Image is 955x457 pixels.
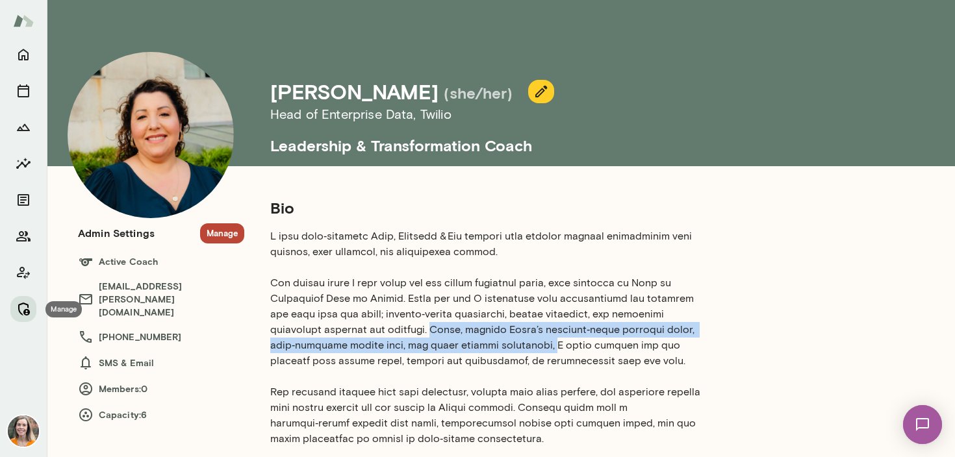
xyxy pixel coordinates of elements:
[200,223,244,243] button: Manage
[10,114,36,140] button: Growth Plan
[10,223,36,249] button: Members
[10,42,36,68] button: Home
[78,355,244,371] h6: SMS & Email
[78,254,244,269] h6: Active Coach
[10,260,36,286] button: Client app
[10,78,36,104] button: Sessions
[8,415,39,447] img: Carrie Kelly
[270,197,707,218] h5: Bio
[78,407,244,423] h6: Capacity: 6
[10,296,36,322] button: Manage
[78,225,155,241] h6: Admin Settings
[270,104,832,125] h6: Head of Enterprise Data , Twilio
[78,280,244,319] h6: [EMAIL_ADDRESS][PERSON_NAME][DOMAIN_NAME]
[10,187,36,213] button: Documents
[68,52,234,218] img: Lara Indrikovs
[444,82,513,103] h5: (she/her)
[78,329,244,345] h6: [PHONE_NUMBER]
[270,125,832,156] h5: Leadership & Transformation Coach
[10,151,36,177] button: Insights
[78,381,244,397] h6: Members: 0
[270,79,439,104] h4: [PERSON_NAME]
[45,301,82,317] div: Manage
[13,8,34,33] img: Mento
